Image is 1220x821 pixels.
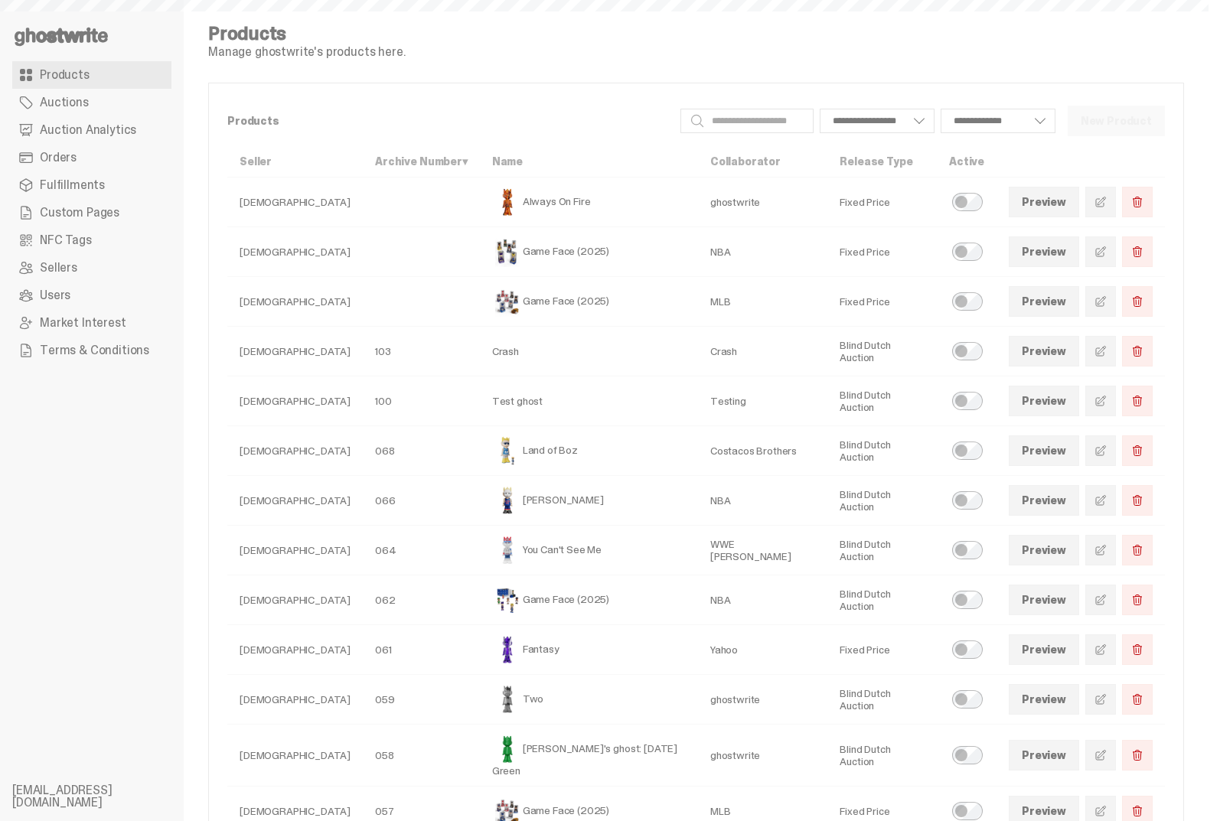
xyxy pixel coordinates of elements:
[827,227,937,277] td: Fixed Price
[1009,236,1079,267] a: Preview
[480,277,698,327] td: Game Face (2025)
[12,254,171,282] a: Sellers
[492,236,523,267] img: Game Face (2025)
[698,376,828,426] td: Testing
[363,725,480,787] td: 058
[1122,634,1153,665] button: Delete Product
[480,476,698,526] td: [PERSON_NAME]
[40,262,77,274] span: Sellers
[227,625,363,675] td: [DEMOGRAPHIC_DATA]
[12,282,171,309] a: Users
[698,146,828,178] th: Collaborator
[492,684,523,715] img: Two
[227,476,363,526] td: [DEMOGRAPHIC_DATA]
[12,171,171,199] a: Fulfillments
[827,146,937,178] th: Release Type
[12,199,171,226] a: Custom Pages
[480,146,698,178] th: Name
[480,327,698,376] td: Crash
[40,124,136,136] span: Auction Analytics
[492,585,523,615] img: Game Face (2025)
[12,309,171,337] a: Market Interest
[1009,187,1079,217] a: Preview
[12,61,171,89] a: Products
[1009,485,1079,516] a: Preview
[12,89,171,116] a: Auctions
[12,226,171,254] a: NFC Tags
[227,227,363,277] td: [DEMOGRAPHIC_DATA]
[227,327,363,376] td: [DEMOGRAPHIC_DATA]
[363,426,480,476] td: 068
[827,675,937,725] td: Blind Dutch Auction
[227,116,668,126] p: Products
[1122,386,1153,416] button: Delete Product
[1009,740,1079,771] a: Preview
[208,46,406,58] p: Manage ghostwrite's products here.
[480,675,698,725] td: Two
[827,178,937,227] td: Fixed Price
[1122,740,1153,771] button: Delete Product
[40,179,105,191] span: Fulfillments
[827,426,937,476] td: Blind Dutch Auction
[1122,336,1153,367] button: Delete Product
[1009,585,1079,615] a: Preview
[480,227,698,277] td: Game Face (2025)
[40,69,90,81] span: Products
[698,227,828,277] td: NBA
[1122,435,1153,466] button: Delete Product
[480,625,698,675] td: Fantasy
[363,526,480,575] td: 064
[227,575,363,625] td: [DEMOGRAPHIC_DATA]
[12,337,171,364] a: Terms & Conditions
[492,535,523,565] img: You Can't See Me
[227,675,363,725] td: [DEMOGRAPHIC_DATA]
[480,526,698,575] td: You Can't See Me
[40,234,92,246] span: NFC Tags
[12,144,171,171] a: Orders
[480,426,698,476] td: Land of Boz
[949,155,984,168] a: Active
[480,725,698,787] td: [PERSON_NAME]'s ghost: [DATE] Green
[698,625,828,675] td: Yahoo
[40,344,149,357] span: Terms & Conditions
[492,734,523,764] img: Schrödinger's ghost: Sunday Green
[827,526,937,575] td: Blind Dutch Auction
[492,435,523,466] img: Land of Boz
[480,575,698,625] td: Game Face (2025)
[1009,634,1079,665] a: Preview
[827,725,937,787] td: Blind Dutch Auction
[1009,535,1079,565] a: Preview
[827,327,937,376] td: Blind Dutch Auction
[1122,585,1153,615] button: Delete Product
[1122,535,1153,565] button: Delete Product
[827,376,937,426] td: Blind Dutch Auction
[227,178,363,227] td: [DEMOGRAPHIC_DATA]
[375,155,468,168] a: Archive Number▾
[1009,286,1079,317] a: Preview
[698,426,828,476] td: Costacos Brothers
[492,286,523,317] img: Game Face (2025)
[227,526,363,575] td: [DEMOGRAPHIC_DATA]
[227,725,363,787] td: [DEMOGRAPHIC_DATA]
[480,376,698,426] td: Test ghost
[227,426,363,476] td: [DEMOGRAPHIC_DATA]
[40,289,70,301] span: Users
[492,634,523,665] img: Fantasy
[1122,187,1153,217] button: Delete Product
[1009,336,1079,367] a: Preview
[363,625,480,675] td: 061
[827,277,937,327] td: Fixed Price
[827,476,937,526] td: Blind Dutch Auction
[1122,485,1153,516] button: Delete Product
[480,178,698,227] td: Always On Fire
[1122,286,1153,317] button: Delete Product
[462,155,468,168] span: ▾
[698,575,828,625] td: NBA
[698,476,828,526] td: NBA
[363,376,480,426] td: 100
[1009,684,1079,715] a: Preview
[363,675,480,725] td: 059
[827,625,937,675] td: Fixed Price
[363,476,480,526] td: 066
[40,317,126,329] span: Market Interest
